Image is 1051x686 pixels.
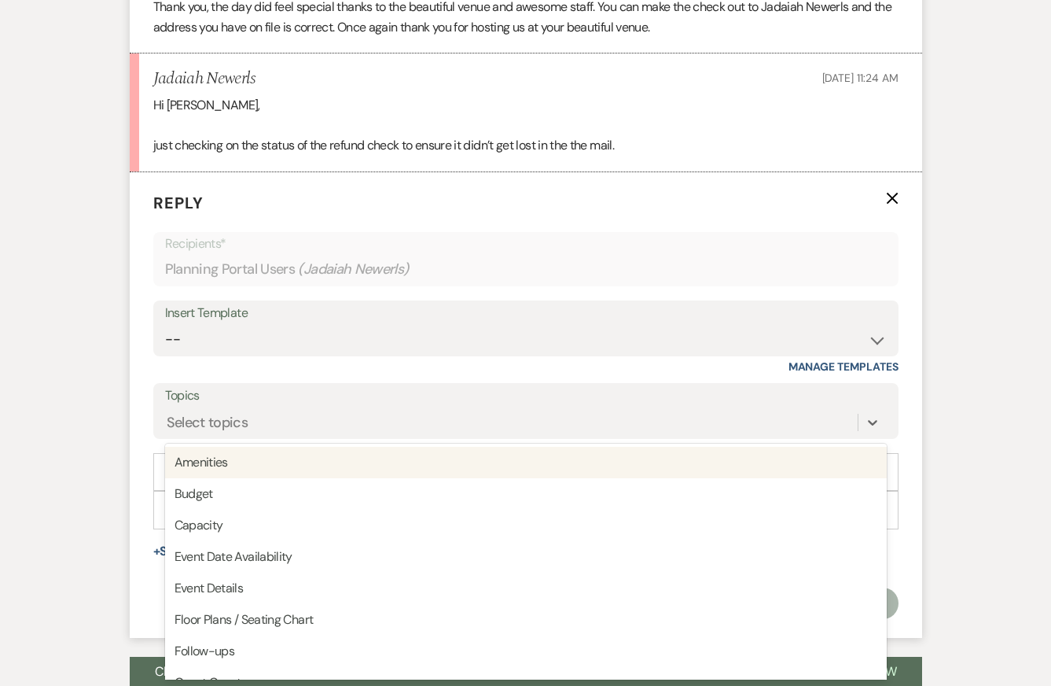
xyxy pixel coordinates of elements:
[153,545,212,558] button: Share
[165,302,887,325] div: Insert Template
[298,259,410,280] span: ( Jadaiah Newerls )
[165,447,887,478] div: Amenities
[165,541,887,573] div: Event Date Availability
[153,193,204,213] span: Reply
[155,663,222,680] span: Checking In
[167,412,248,433] div: Select topics
[165,510,887,541] div: Capacity
[165,478,887,510] div: Budget
[866,663,897,680] span: View
[165,636,887,667] div: Follow-ups
[165,254,887,285] div: Planning Portal Users
[165,604,887,636] div: Floor Plans / Seating Chart
[153,95,898,116] p: Hi [PERSON_NAME],
[165,385,887,408] label: Topics
[153,69,256,89] h5: Jadaiah Newerls
[788,360,898,374] a: Manage Templates
[153,545,160,558] span: +
[165,573,887,604] div: Event Details
[165,234,887,254] p: Recipients*
[822,71,898,85] span: [DATE] 11:24 AM
[153,135,898,156] p: just checking on the status of the refund check to ensure it didn’t get lost in the the mail.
